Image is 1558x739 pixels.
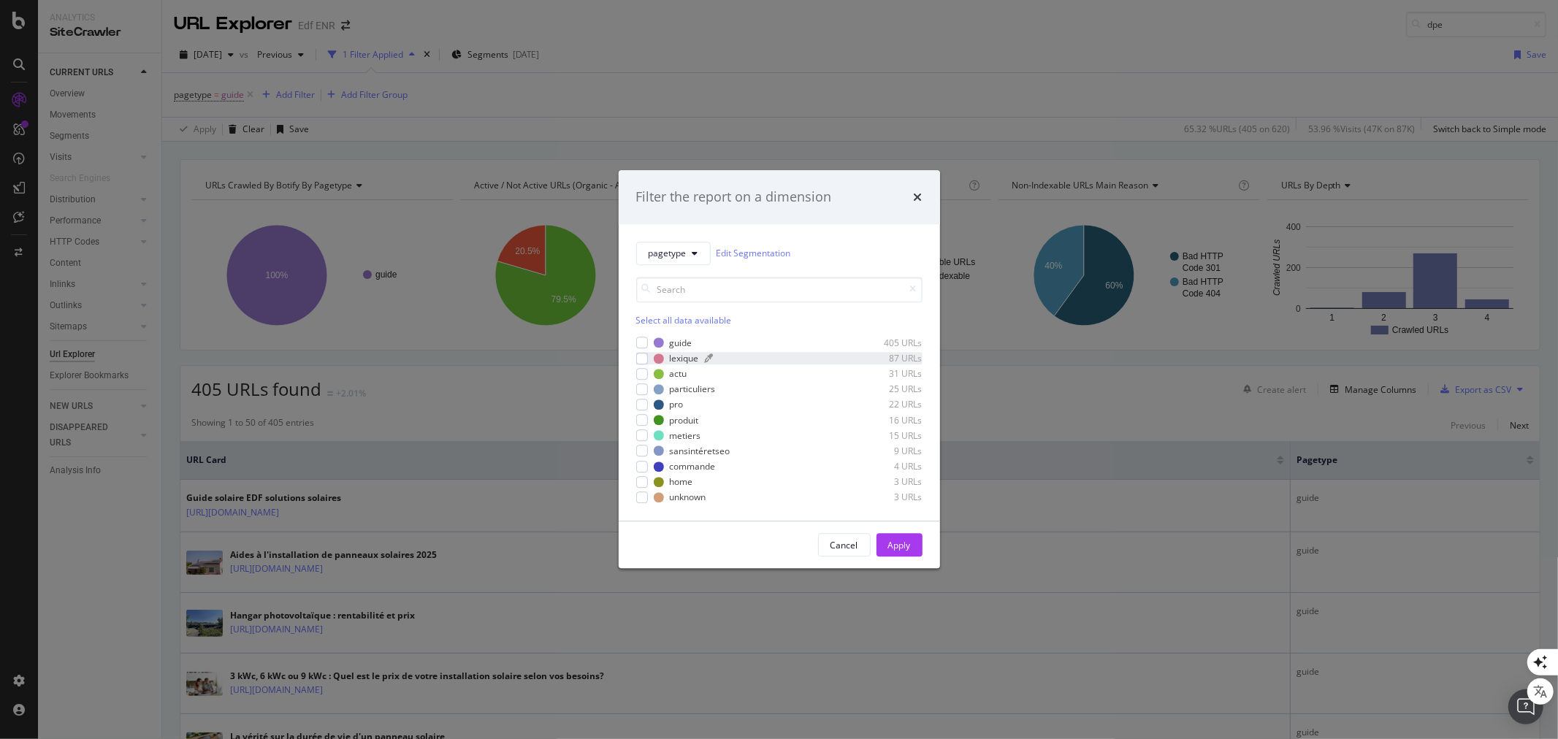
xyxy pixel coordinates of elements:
div: times [914,188,923,207]
div: guide [670,337,692,349]
div: 25 URLs [851,383,923,396]
div: particuliers [670,383,716,396]
div: Filter the report on a dimension [636,188,832,207]
div: home [670,475,693,488]
div: sansintéretseo [670,445,730,457]
div: Apply [888,539,911,551]
div: Select all data available [636,314,923,326]
button: Cancel [818,534,871,557]
div: 3 URLs [851,475,923,488]
div: 3 URLs [851,491,923,504]
div: commande [670,460,716,472]
div: Open Intercom Messenger [1508,689,1543,724]
div: pro [670,399,684,411]
a: Edit Segmentation [717,246,791,261]
div: produit [670,414,699,426]
div: 405 URLs [851,337,923,349]
div: 4 URLs [851,460,923,472]
span: pagetype [649,247,687,259]
div: actu [670,367,687,380]
div: modal [619,170,940,568]
button: pagetype [636,242,711,265]
div: metiers [670,429,701,442]
div: 31 URLs [851,367,923,380]
div: 16 URLs [851,414,923,426]
button: Apply [877,534,923,557]
div: Cancel [830,539,858,551]
div: 15 URLs [851,429,923,442]
div: 87 URLs [851,352,923,364]
div: 22 URLs [851,399,923,411]
input: Search [636,277,923,302]
div: unknown [670,491,706,504]
div: 9 URLs [851,445,923,457]
div: lexique [670,352,699,364]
